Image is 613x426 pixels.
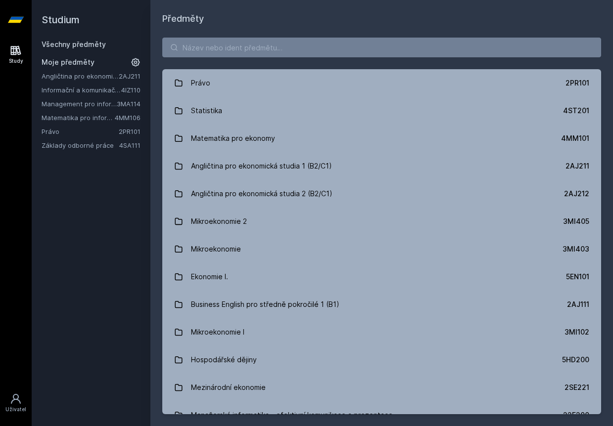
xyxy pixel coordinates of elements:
[5,406,26,413] div: Uživatel
[42,127,119,136] a: Právo
[42,140,119,150] a: Základy odborné práce
[566,78,589,88] div: 2PR101
[563,244,589,254] div: 3MI403
[42,57,94,67] span: Moje předměty
[42,71,119,81] a: Angličtina pro ekonomická studia 1 (B2/C1)
[162,346,601,374] a: Hospodářské dějiny 5HD200
[115,114,141,122] a: 4MM106
[2,40,30,70] a: Study
[162,97,601,125] a: Statistika 4ST201
[191,405,393,425] div: Manažerská informatika - efektivní komunikace a prezentace
[162,291,601,318] a: Business English pro středně pokročilé 1 (B1) 2AJ111
[565,327,589,337] div: 3MI102
[563,216,589,226] div: 3MI405
[191,128,275,148] div: Matematika pro ekonomy
[162,208,601,235] a: Mikroekonomie 2 3MI405
[191,295,339,314] div: Business English pro středně pokročilé 1 (B1)
[121,86,141,94] a: 4IZ110
[566,272,589,282] div: 5EN101
[191,212,247,231] div: Mikroekonomie 2
[162,152,601,180] a: Angličtina pro ekonomická studia 1 (B2/C1) 2AJ211
[42,113,115,123] a: Matematika pro informatiky
[162,318,601,346] a: Mikroekonomie I 3MI102
[119,72,141,80] a: 2AJ211
[191,267,228,287] div: Ekonomie I.
[162,12,601,26] h1: Předměty
[191,184,332,204] div: Angličtina pro ekonomická studia 2 (B2/C1)
[162,235,601,263] a: Mikroekonomie 3MI403
[119,128,141,135] a: 2PR101
[564,189,589,199] div: 2AJ212
[162,69,601,97] a: Právo 2PR101
[191,73,210,93] div: Právo
[162,38,601,57] input: Název nebo ident předmětu…
[162,263,601,291] a: Ekonomie I. 5EN101
[42,99,117,109] a: Management pro informatiky a statistiky
[191,350,257,370] div: Hospodářské dějiny
[191,239,241,259] div: Mikroekonomie
[191,322,244,342] div: Mikroekonomie I
[562,355,589,365] div: 5HD200
[567,299,589,309] div: 2AJ111
[9,57,23,65] div: Study
[191,101,222,121] div: Statistika
[119,141,141,149] a: 4SA111
[565,383,589,392] div: 2SE221
[566,161,589,171] div: 2AJ211
[162,374,601,401] a: Mezinárodní ekonomie 2SE221
[162,180,601,208] a: Angličtina pro ekonomická studia 2 (B2/C1) 2AJ212
[42,40,106,48] a: Všechny předměty
[191,156,332,176] div: Angličtina pro ekonomická studia 1 (B2/C1)
[561,133,589,143] div: 4MM101
[117,100,141,108] a: 3MA114
[2,388,30,418] a: Uživatel
[162,125,601,152] a: Matematika pro ekonomy 4MM101
[42,85,121,95] a: Informační a komunikační technologie
[563,106,589,116] div: 4ST201
[191,378,266,397] div: Mezinárodní ekonomie
[563,410,589,420] div: 22F200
